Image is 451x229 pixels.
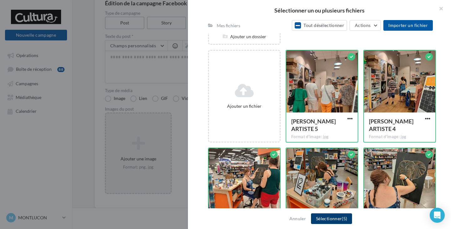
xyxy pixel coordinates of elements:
div: Format d'image: jpg [291,134,353,140]
span: (5) [342,216,347,221]
span: Actions [355,23,371,28]
span: Importer un fichier [388,23,428,28]
button: Actions [350,20,381,31]
div: Ajouter un dossier [209,34,280,40]
span: LUCIE ARTISTE 4 [369,118,413,132]
button: Annuler [287,215,308,222]
button: Importer un fichier [383,20,433,31]
div: Format d'image: jpg [369,134,430,140]
span: LUCIE ARTISTE 5 [291,118,336,132]
div: Mes fichiers [217,23,240,29]
button: Tout désélectionner [292,20,347,31]
div: Ajouter un fichier [211,103,277,109]
button: Sélectionner(5) [311,213,352,224]
h2: Sélectionner un ou plusieurs fichiers [198,8,441,13]
div: Open Intercom Messenger [430,208,445,223]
